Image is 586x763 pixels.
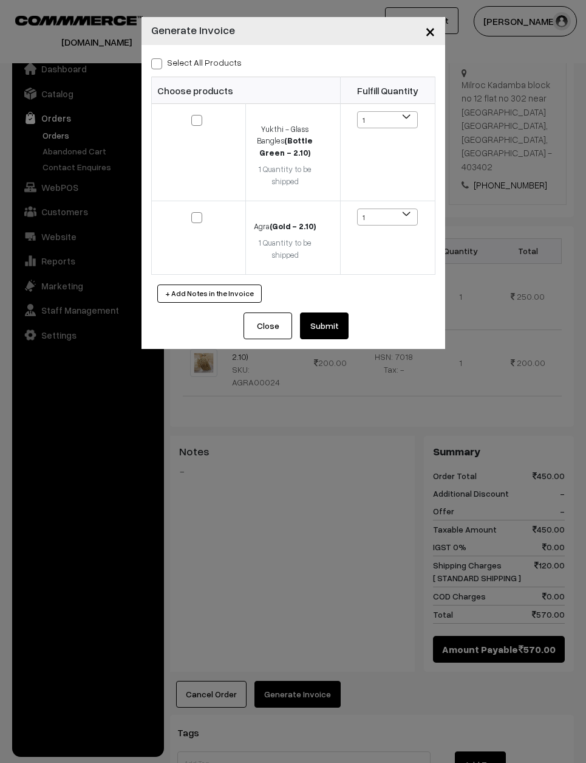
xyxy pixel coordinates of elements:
strong: (Gold - 2.10) [270,221,316,231]
label: Select all Products [151,56,242,69]
th: Choose products [151,77,340,104]
strong: (Bottle Green - 2.10) [259,136,313,157]
span: 1 [358,112,417,129]
button: Close [415,12,445,50]
div: Yukthi - Glass Bangles [253,123,316,159]
th: Fulfill Quantity [340,77,435,104]
button: Close [244,312,292,339]
div: 1 Quantity to be shipped [253,164,316,187]
span: × [425,19,435,42]
h4: Generate Invoice [151,22,235,38]
button: Submit [300,312,349,339]
span: 1 [357,111,418,128]
span: 1 [358,209,417,226]
div: 1 Quantity to be shipped [253,237,316,261]
button: + Add Notes in the Invoice [157,285,262,303]
div: Agra [253,221,316,233]
span: 1 [357,209,418,226]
